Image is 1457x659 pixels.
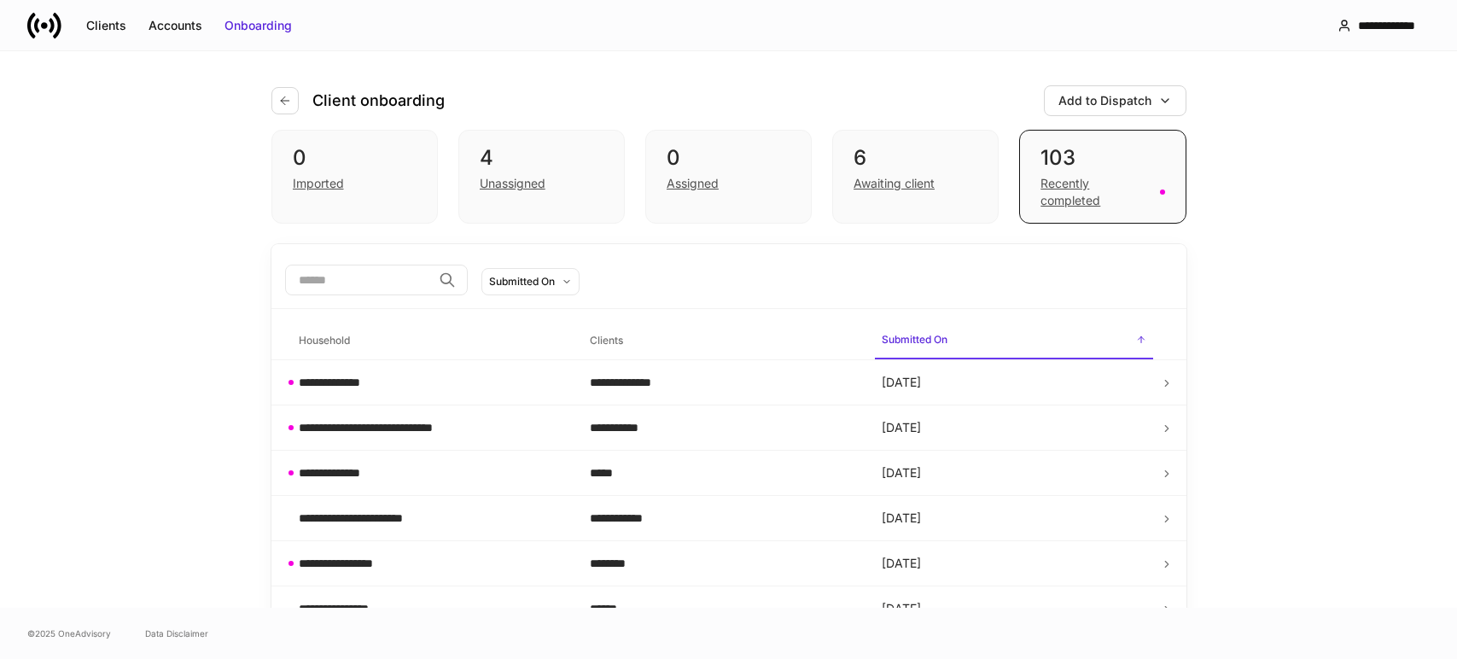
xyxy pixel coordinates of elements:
[1019,130,1186,224] div: 103Recently completed
[645,130,812,224] div: 0Assigned
[27,627,111,640] span: © 2025 OneAdvisory
[312,90,445,111] h4: Client onboarding
[667,144,790,172] div: 0
[480,144,603,172] div: 4
[458,130,625,224] div: 4Unassigned
[1058,92,1151,109] div: Add to Dispatch
[854,175,935,192] div: Awaiting client
[868,405,1160,451] td: [DATE]
[137,12,213,39] button: Accounts
[832,130,999,224] div: 6Awaiting client
[875,323,1153,359] span: Submitted On
[667,175,719,192] div: Assigned
[590,332,623,348] h6: Clients
[882,331,947,347] h6: Submitted On
[868,496,1160,541] td: [DATE]
[854,144,977,172] div: 6
[1044,85,1186,116] button: Add to Dispatch
[480,175,545,192] div: Unassigned
[292,324,570,359] span: Household
[1040,175,1149,209] div: Recently completed
[299,332,350,348] h6: Household
[868,360,1160,405] td: [DATE]
[271,130,438,224] div: 0Imported
[868,586,1160,632] td: [DATE]
[224,17,292,34] div: Onboarding
[481,268,580,295] button: Submitted On
[213,12,303,39] button: Onboarding
[1040,144,1164,172] div: 103
[293,144,417,172] div: 0
[145,627,208,640] a: Data Disclaimer
[293,175,344,192] div: Imported
[86,17,126,34] div: Clients
[868,451,1160,496] td: [DATE]
[75,12,137,39] button: Clients
[868,541,1160,586] td: [DATE]
[583,324,861,359] span: Clients
[489,273,555,289] div: Submitted On
[149,17,202,34] div: Accounts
